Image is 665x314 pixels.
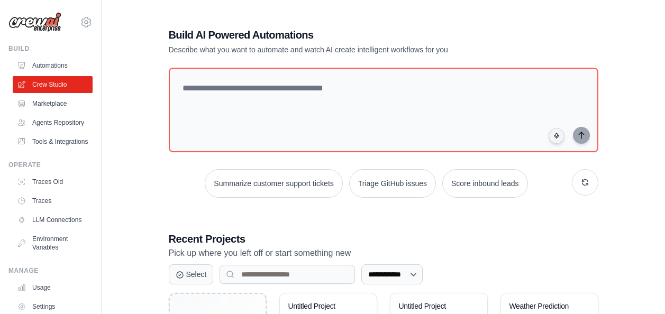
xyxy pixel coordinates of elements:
a: Traces [13,192,93,209]
div: Build [8,44,93,53]
div: Manage [8,266,93,275]
button: Score inbound leads [442,169,528,198]
button: Summarize customer support tickets [205,169,342,198]
button: Select [169,264,214,284]
h1: Build AI Powered Automations [169,27,524,42]
p: Pick up where you left off or start something new [169,246,598,260]
a: Tools & Integrations [13,133,93,150]
button: Click to speak your automation idea [549,128,564,144]
p: Describe what you want to automate and watch AI create intelligent workflows for you [169,44,524,55]
h3: Recent Projects [169,232,598,246]
iframe: Chat Widget [612,263,665,314]
a: Usage [13,279,93,296]
a: Agents Repository [13,114,93,131]
button: Triage GitHub issues [349,169,436,198]
div: Untitled Project [288,302,352,311]
div: Operate [8,161,93,169]
a: Traces Old [13,173,93,190]
a: Environment Variables [13,230,93,256]
a: Crew Studio [13,76,93,93]
a: Marketplace [13,95,93,112]
div: Untitled Project [399,302,463,311]
a: LLM Connections [13,211,93,228]
a: Automations [13,57,93,74]
button: Get new suggestions [572,169,598,196]
img: Logo [8,12,61,32]
div: Weather Prediction [509,302,573,311]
